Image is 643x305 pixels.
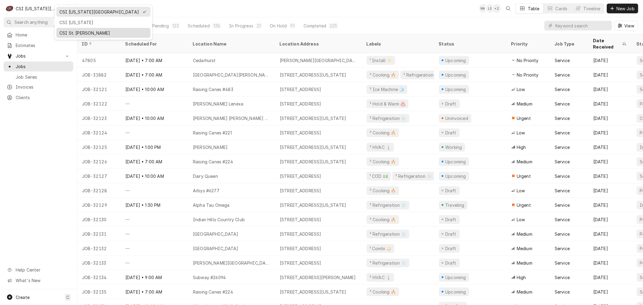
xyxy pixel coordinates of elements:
[16,74,70,80] span: Job Series
[16,63,70,70] span: Jobs
[59,9,139,15] div: CSI [US_STATE][GEOGRAPHIC_DATA]
[59,30,147,36] div: CSI St. [PERSON_NAME]
[59,19,147,26] div: CSI [US_STATE]
[4,61,73,71] a: Go to Jobs
[4,72,73,82] a: Go to Job Series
